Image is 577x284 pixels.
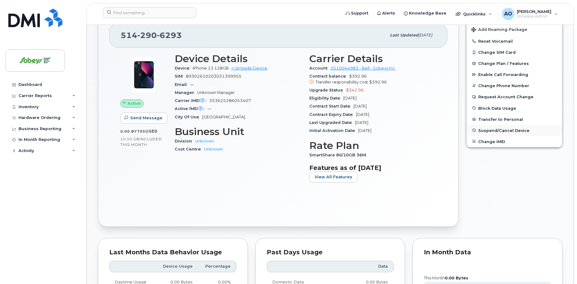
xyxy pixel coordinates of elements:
[190,82,194,87] span: —
[517,9,551,14] span: [PERSON_NAME]
[315,174,352,180] span: View All Features
[175,66,193,70] span: Device
[186,74,241,78] span: 89302610203031399955
[175,98,209,103] span: Carrier IMEI
[517,14,551,19] span: Wireless Admin
[478,72,528,77] span: Enable Call Forwarding
[175,106,207,111] span: Active IMEI
[369,80,387,84] span: $392.96
[424,249,551,256] div: In Month Data
[309,74,437,85] span: $392.96
[358,128,371,133] span: [DATE]
[309,66,331,70] span: Account
[198,261,236,272] th: Percentage
[399,7,451,19] a: Knowledge Base
[355,120,368,125] span: [DATE]
[390,33,418,37] span: Last updated
[445,276,468,280] tspan: 0.00 Bytes
[130,115,162,121] span: Send Message
[175,53,302,64] h3: Device Details
[498,8,562,20] div: Antonio Orgera
[309,172,357,183] button: View All Features
[121,31,182,40] span: 514
[197,90,235,95] span: Unknown Manager
[466,47,562,58] button: Change SIM Card
[309,164,437,172] h3: Features as of [DATE]
[202,115,245,119] span: [GEOGRAPHIC_DATA]
[120,137,140,141] span: 10.00 GB
[466,125,562,136] button: Suspend/Cancel Device
[463,11,486,16] span: Quicklinks
[504,10,512,18] span: AO
[309,88,346,92] span: Upgrade Status
[466,36,562,47] button: Reset Voicemail
[466,23,562,36] button: Add Roaming Package
[466,136,562,147] button: Change IMEI
[466,69,562,80] button: Enable Call Forwarding
[309,140,437,151] h3: Rate Plan
[424,276,468,280] text: this month
[156,261,198,272] th: Device Usage
[103,7,196,18] input: Find something...
[267,249,394,256] div: Past Days Usage
[351,10,368,16] span: Support
[120,112,168,124] button: Send Message
[209,98,251,103] span: 353625286053407
[451,8,496,20] div: Quicklinks
[466,58,562,69] button: Change Plan / Features
[309,112,356,117] span: Contract Expiry Date
[175,90,197,95] span: Manager
[346,88,364,92] span: $342.96
[109,249,236,256] div: Last Months Data Behavior Usage
[175,147,204,151] span: Cost Centre
[409,10,446,16] span: Knowledge Base
[125,56,162,93] img: image20231002-3703462-1ig824h.jpeg
[471,27,527,33] span: Add Roaming Package
[466,114,562,125] button: Transfer to Personal
[120,129,145,134] span: 0.00 Bytes
[309,128,358,133] span: Initial Activation Date
[128,100,141,106] span: Active
[466,103,562,114] button: Block Data Usage
[175,74,186,78] span: SIM
[466,91,562,102] button: Request Account Change
[195,139,214,143] a: Unknown
[137,31,157,40] span: 290
[309,96,343,100] span: Eligibility Date
[466,80,562,91] button: Change Phone Number
[175,126,302,137] h3: Business Unit
[193,66,229,70] span: iPhone 13 128GB
[175,139,195,143] span: Division
[175,115,202,119] span: City Of Use
[331,66,396,70] a: 0510044983 - Bell - Sobeys Inc.
[356,112,369,117] span: [DATE]
[341,7,373,19] a: Support
[157,31,182,40] span: 6293
[120,137,162,147] span: included this month
[309,104,353,108] span: Contract Start Date
[175,82,190,87] span: Email
[343,96,357,100] span: [DATE]
[316,80,368,84] span: Transfer responsibility cost
[478,128,529,133] span: Suspend/Cancel Device
[418,33,432,37] span: [DATE]
[373,7,399,19] a: Alerts
[382,10,395,16] span: Alerts
[145,129,158,134] span: used
[353,104,367,108] span: [DATE]
[231,66,267,70] a: + Upgrade Device
[309,153,369,157] span: SmartShare 80/10GB 36M
[204,147,223,151] a: Unknown
[309,53,437,64] h3: Carrier Details
[337,261,394,272] th: Data
[478,61,529,66] span: Change Plan / Features
[207,106,211,111] span: —
[309,120,355,125] span: Last Upgraded Date
[309,74,349,78] span: Contract balance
